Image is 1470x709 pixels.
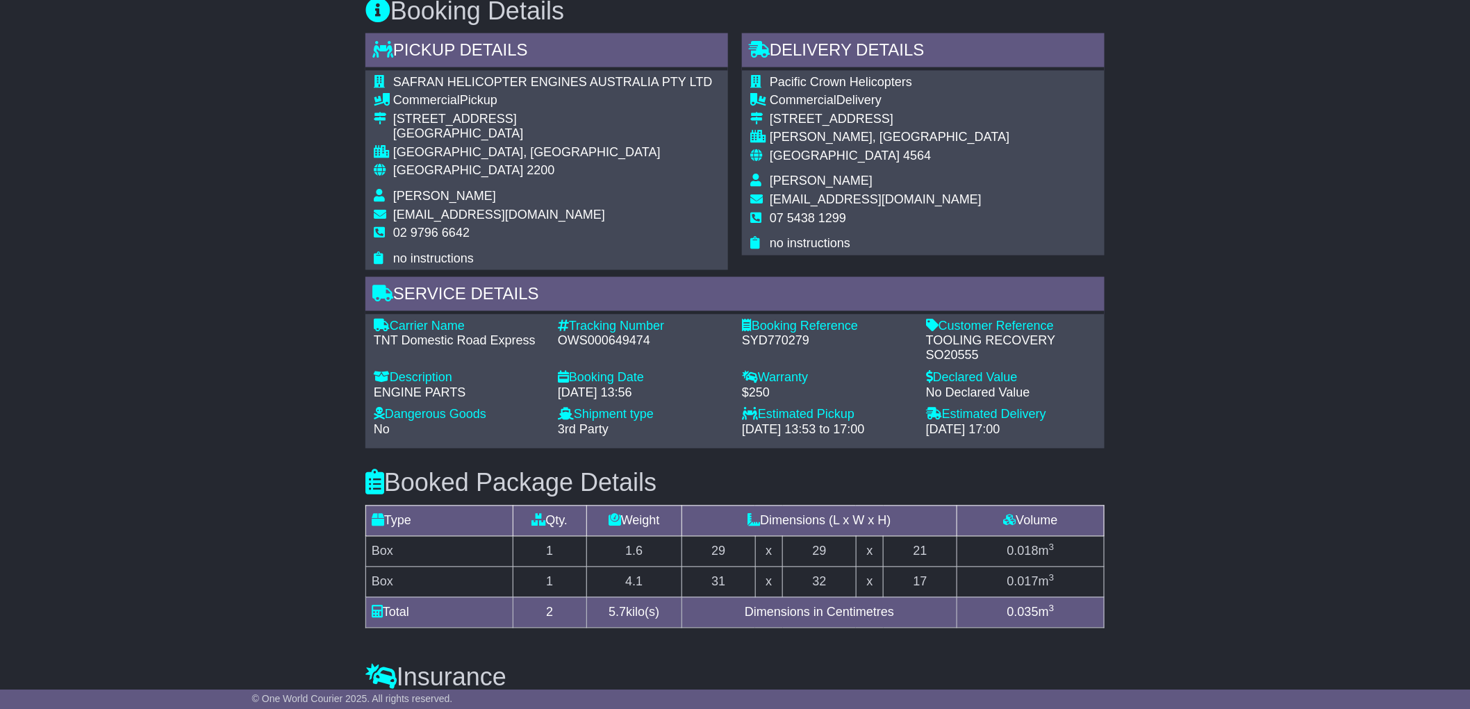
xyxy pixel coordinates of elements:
div: Delivery Details [742,33,1105,71]
div: TOOLING RECOVERY SO20555 [926,334,1096,364]
td: 31 [682,567,755,597]
span: [GEOGRAPHIC_DATA] [770,149,900,162]
td: 1 [513,567,586,597]
span: 0.035 [1007,606,1039,619]
span: 5.7 [609,606,626,619]
span: [PERSON_NAME] [770,174,873,187]
td: x [856,536,883,567]
div: Warranty [742,371,912,386]
span: [EMAIL_ADDRESS][DOMAIN_NAME] [770,192,982,206]
span: 3rd Party [558,423,609,437]
span: [EMAIL_ADDRESS][DOMAIN_NAME] [393,208,605,222]
td: Volume [957,506,1105,536]
h3: Booked Package Details [365,469,1105,497]
td: Type [366,506,513,536]
div: [PERSON_NAME], [GEOGRAPHIC_DATA] [770,130,1009,145]
td: m [957,597,1105,628]
div: [GEOGRAPHIC_DATA], [GEOGRAPHIC_DATA] [393,145,712,160]
div: Tracking Number [558,319,728,334]
div: [GEOGRAPHIC_DATA] [393,126,712,142]
td: x [755,536,782,567]
td: 2 [513,597,586,628]
span: 0.017 [1007,575,1039,589]
td: x [856,567,883,597]
td: Box [366,536,513,567]
div: Booking Reference [742,319,912,334]
h3: Insurance [365,664,1105,692]
div: Estimated Pickup [742,408,912,423]
td: 1 [513,536,586,567]
div: TNT Domestic Road Express [374,334,544,349]
span: Commercial [393,93,460,107]
td: kilo(s) [586,597,682,628]
sup: 3 [1049,573,1055,583]
div: [DATE] 17:00 [926,423,1096,438]
div: No Declared Value [926,386,1096,401]
td: Box [366,567,513,597]
div: Booking Date [558,371,728,386]
sup: 3 [1049,603,1055,614]
div: Carrier Name [374,319,544,334]
div: [DATE] 13:53 to 17:00 [742,423,912,438]
div: Service Details [365,277,1105,315]
span: 2200 [527,163,554,177]
td: 17 [884,567,957,597]
div: [STREET_ADDRESS] [393,112,712,127]
span: 02 9796 6642 [393,226,470,240]
div: $250 [742,386,912,401]
span: [PERSON_NAME] [393,189,496,203]
td: m [957,536,1105,567]
div: Delivery [770,93,1009,108]
span: no instructions [770,236,850,250]
span: 07 5438 1299 [770,211,846,225]
div: Pickup [393,93,712,108]
td: x [755,567,782,597]
div: Dangerous Goods [374,408,544,423]
span: Pacific Crown Helicopters [770,75,912,89]
td: Qty. [513,506,586,536]
span: No [374,423,390,437]
div: [DATE] 13:56 [558,386,728,401]
td: 4.1 [586,567,682,597]
span: Commercial [770,93,836,107]
span: no instructions [393,251,474,265]
td: Dimensions in Centimetres [682,597,957,628]
span: SAFRAN HELICOPTER ENGINES AUSTRALIA PTY LTD [393,75,712,89]
td: 21 [884,536,957,567]
td: 29 [783,536,857,567]
div: Declared Value [926,371,1096,386]
div: ENGINE PARTS [374,386,544,401]
span: 4564 [903,149,931,162]
div: Estimated Delivery [926,408,1096,423]
div: Pickup Details [365,33,728,71]
div: Customer Reference [926,319,1096,334]
div: Description [374,371,544,386]
div: Shipment type [558,408,728,423]
div: SYD770279 [742,334,912,349]
span: © One World Courier 2025. All rights reserved. [252,693,453,704]
td: Weight [586,506,682,536]
sup: 3 [1049,542,1055,553]
td: Total [366,597,513,628]
span: [GEOGRAPHIC_DATA] [393,163,523,177]
span: 0.018 [1007,544,1039,558]
td: 1.6 [586,536,682,567]
td: 29 [682,536,755,567]
div: [STREET_ADDRESS] [770,112,1009,127]
td: 32 [783,567,857,597]
td: m [957,567,1105,597]
div: OWS000649474 [558,334,728,349]
td: Dimensions (L x W x H) [682,506,957,536]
